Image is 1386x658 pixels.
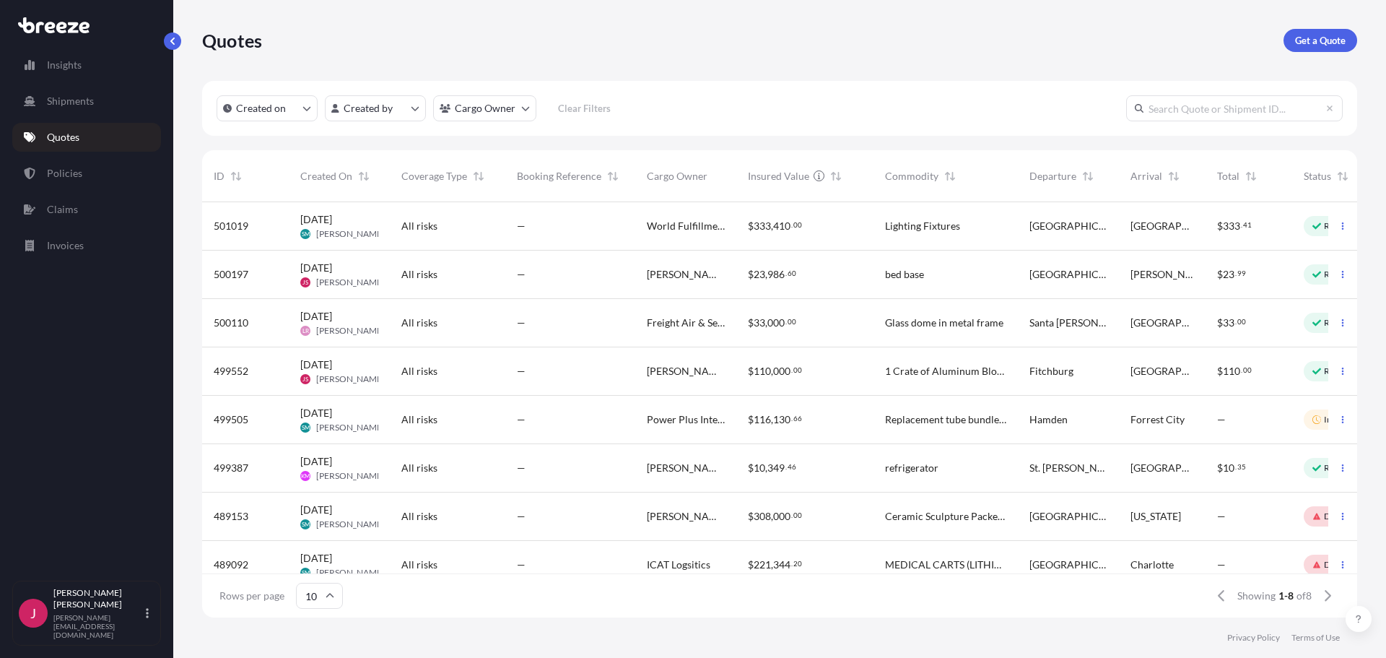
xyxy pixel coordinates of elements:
span: All risks [401,316,437,330]
a: Quotes [12,123,161,152]
span: 33 [754,318,765,328]
span: Power Plus Internationl, Inc. [647,412,725,427]
p: Invoices [47,238,84,253]
p: Policies [47,166,82,181]
span: 23 [754,269,765,280]
p: [PERSON_NAME][EMAIL_ADDRESS][DOMAIN_NAME] [53,613,143,639]
span: 986 [767,269,785,280]
span: All risks [401,364,437,378]
span: 00 [1237,319,1246,324]
span: $ [1217,269,1223,280]
span: [GEOGRAPHIC_DATA] [1029,509,1107,524]
p: Claims [47,202,78,217]
button: Sort [470,168,487,185]
span: [GEOGRAPHIC_DATA] [1130,316,1194,330]
span: [PERSON_NAME] [316,519,385,530]
span: Departure [1029,169,1076,183]
span: SM [302,517,310,532]
span: , [771,511,773,521]
span: 221 [754,560,771,570]
span: Commodity [885,169,938,183]
span: — [517,461,526,475]
span: — [517,267,526,282]
span: 00 [793,513,802,518]
p: Declined [1324,559,1359,571]
span: All risks [401,461,437,475]
span: JS [302,275,308,290]
span: All risks [401,509,437,524]
button: createdOn Filter options [217,95,318,121]
span: 489092 [214,558,248,572]
span: . [1235,464,1237,469]
span: [DATE] [300,261,332,275]
button: Sort [1334,168,1351,185]
span: — [1217,509,1226,524]
span: . [1241,368,1242,373]
span: . [791,416,793,421]
span: 333 [1223,221,1240,231]
span: [PERSON_NAME] [316,228,385,240]
a: Invoices [12,231,161,260]
span: [DATE] [300,212,332,227]
span: — [517,412,526,427]
span: J [30,606,36,620]
span: [GEOGRAPHIC_DATA] [1029,219,1107,233]
p: Terms of Use [1291,632,1340,644]
span: $ [748,318,754,328]
a: Insights [12,51,161,79]
span: $ [1217,221,1223,231]
span: KM [301,469,310,483]
p: Created on [236,101,286,116]
span: $ [748,269,754,280]
span: 344 [773,560,790,570]
span: Fitchburg [1029,364,1073,378]
span: [PERSON_NAME] [316,277,385,288]
span: $ [1217,463,1223,473]
span: $ [1217,318,1223,328]
span: [US_STATE] [1130,509,1181,524]
span: 66 [793,416,802,421]
p: Declined [1324,511,1359,522]
span: , [771,560,773,570]
span: [GEOGRAPHIC_DATA] [1130,219,1194,233]
span: 99 [1237,271,1246,276]
button: createdBy Filter options [325,95,426,121]
span: JS [302,372,308,386]
span: — [517,558,526,572]
span: Glass dome in metal frame [885,316,1003,330]
span: 00 [1243,368,1252,373]
p: Shipments [47,94,94,108]
p: Insights [47,58,82,72]
a: Get a Quote [1283,29,1357,52]
span: Status [1304,169,1331,183]
span: . [785,271,787,276]
button: Sort [941,168,959,185]
button: Clear Filters [544,97,624,120]
span: Replacement tube bundle TBUDW10-60 10'' nominal x 60'' overall length 2- pass replacement DOUBLE ... [885,412,1006,427]
span: $ [748,221,754,231]
span: $ [748,560,754,570]
span: Lighting Fixtures [885,219,960,233]
span: . [1241,222,1242,228]
span: 499387 [214,461,248,475]
p: Created by [344,101,393,116]
p: Privacy Policy [1227,632,1280,644]
span: 308 [754,511,771,521]
p: In Review [1324,414,1361,425]
span: [PERSON_NAME] [316,325,385,337]
button: Sort [1165,168,1182,185]
span: 130 [773,415,790,425]
span: , [765,463,767,473]
a: Policies [12,159,161,188]
span: [DATE] [300,454,332,469]
button: Sort [1242,168,1260,185]
span: . [785,319,787,324]
span: $ [748,511,754,521]
span: , [771,366,773,376]
p: Ready [1324,317,1348,329]
span: [GEOGRAPHIC_DATA] [1130,461,1194,475]
span: $ [1217,366,1223,376]
span: 499552 [214,364,248,378]
button: Sort [355,168,372,185]
span: 110 [754,366,771,376]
